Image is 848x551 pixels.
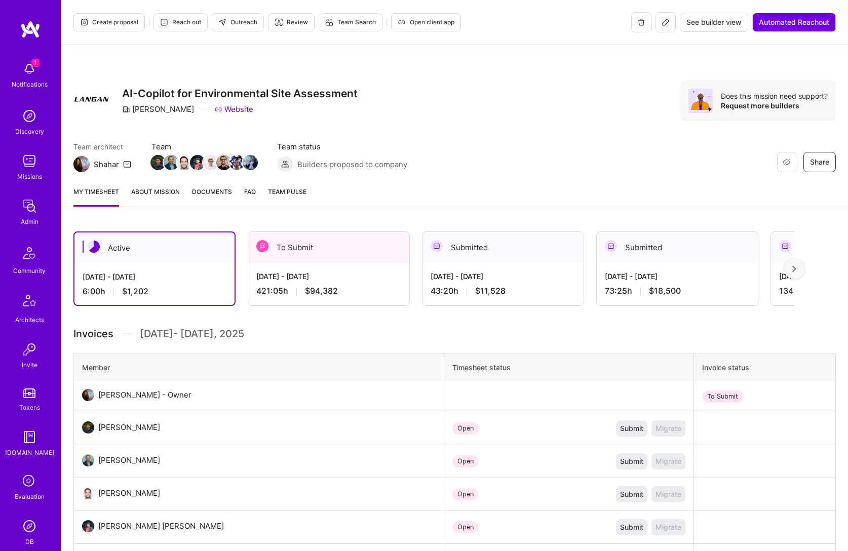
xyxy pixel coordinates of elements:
span: Outreach [218,18,257,27]
span: 1 [31,59,40,67]
img: User Avatar [82,454,94,466]
img: Team Member Avatar [243,155,258,170]
div: Missions [17,171,42,182]
img: Team Member Avatar [203,155,218,170]
a: About Mission [131,186,180,207]
span: Team status [277,141,407,152]
button: Share [803,152,836,172]
a: Team Member Avatar [165,154,178,171]
div: DB [25,536,34,547]
button: Open client app [391,13,461,31]
th: Member [74,354,444,381]
img: logo [20,20,41,38]
span: Submit [620,489,643,499]
div: [DOMAIN_NAME] [5,447,54,458]
img: Community [17,241,42,265]
button: Submit [616,453,647,469]
h3: AI-Copilot for Environmental Site Assessment [122,87,358,100]
img: Admin Search [19,516,40,536]
div: Notifications [12,79,48,90]
span: $94,382 [305,286,338,296]
span: Documents [192,186,232,197]
div: [DATE] - [DATE] [83,271,226,282]
img: Builders proposed to company [277,156,293,172]
div: Submitted [422,232,584,263]
img: discovery [19,106,40,126]
div: [PERSON_NAME] - Owner [98,389,191,401]
img: To Submit [256,240,268,252]
div: [PERSON_NAME] [122,104,194,114]
a: Team Member Avatar [230,154,244,171]
div: [DATE] - [DATE] [431,271,575,282]
img: Submitted [605,240,617,252]
span: Team Pulse [268,188,306,195]
button: Submit [616,486,647,502]
div: [PERSON_NAME] [98,487,160,499]
div: Submitted [597,232,758,263]
th: Invoice status [694,354,836,381]
img: Invite [19,339,40,360]
div: [PERSON_NAME] [PERSON_NAME] [98,520,224,532]
img: Team Member Avatar [177,155,192,170]
span: Automated Reachout [759,17,829,27]
i: icon Mail [123,160,131,168]
span: Team Search [325,18,376,27]
span: See builder view [686,17,742,27]
img: Company Logo [73,81,110,117]
img: Divider [122,326,132,341]
img: admin teamwork [19,196,40,216]
div: Evaluation [15,491,45,502]
a: Website [214,104,253,114]
a: Team Pulse [268,186,306,207]
div: [PERSON_NAME] [98,454,160,466]
span: Invoices [73,326,113,341]
a: Team Member Avatar [191,154,204,171]
span: $11,528 [475,286,506,296]
div: Tokens [19,402,40,413]
img: User Avatar [82,389,94,401]
img: Team Member Avatar [216,155,232,170]
div: Active [74,232,235,263]
div: 43:20 h [431,286,575,296]
span: Submit [620,456,643,466]
a: Team Member Avatar [217,154,230,171]
span: $18,500 [649,286,681,296]
button: Submit [616,420,647,437]
button: See builder view [680,13,748,32]
button: Automated Reachout [752,13,836,32]
img: User Avatar [82,421,94,434]
a: Team Member Avatar [204,154,217,171]
div: Discovery [15,126,44,137]
div: To Submit [248,232,409,263]
div: Community [13,265,46,276]
div: Open [452,455,479,467]
img: Team Member Avatar [150,155,166,170]
img: Team Member Avatar [164,155,179,170]
span: Team [151,141,257,152]
i: icon Proposal [80,18,88,26]
button: Review [268,13,315,31]
span: Open client app [398,18,454,27]
a: Team Member Avatar [151,154,165,171]
span: $1,202 [122,286,148,297]
span: Team architect [73,141,131,152]
div: 421:05 h [256,286,401,296]
span: Reach out [160,18,201,27]
div: Admin [21,216,38,227]
span: [DATE] - [DATE] , 2025 [140,326,244,341]
button: Team Search [319,13,382,31]
img: Submitted [431,240,443,252]
i: icon CompanyGray [122,105,130,113]
img: User Avatar [82,487,94,499]
span: Create proposal [80,18,138,27]
div: [DATE] - [DATE] [256,271,401,282]
i: icon Targeter [275,18,283,26]
img: guide book [19,427,40,447]
div: Architects [15,314,44,325]
div: To Submit [702,390,743,403]
div: [PERSON_NAME] [98,421,160,434]
div: 6:00 h [83,286,226,297]
img: Avatar [688,89,713,113]
div: Request more builders [721,101,828,110]
div: Open [452,521,479,533]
